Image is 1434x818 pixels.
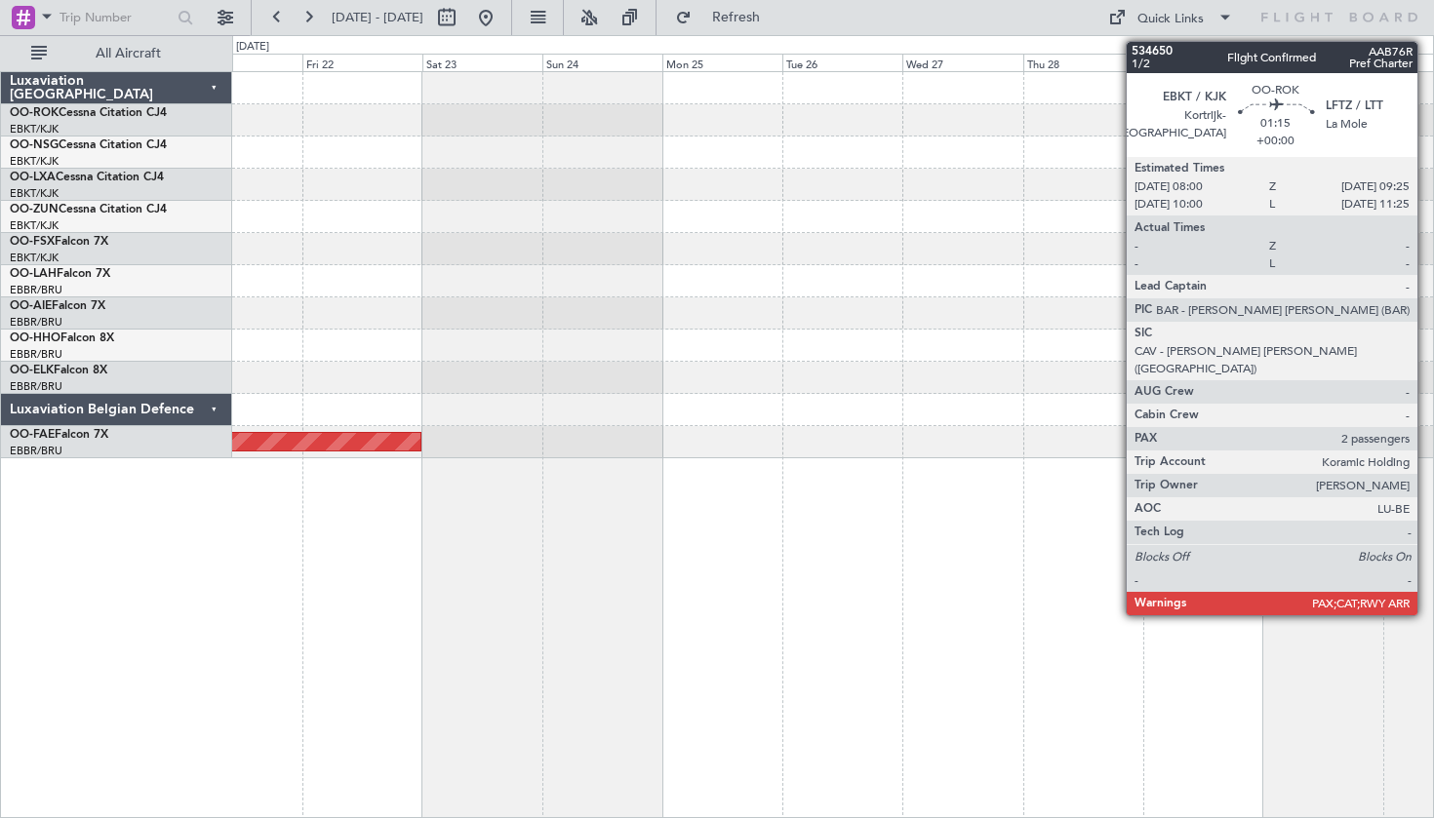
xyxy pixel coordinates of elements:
[10,347,62,362] a: EBBR/BRU
[10,204,59,215] span: OO-ZUN
[60,3,172,32] input: Trip Number
[332,9,423,26] span: [DATE] - [DATE]
[10,154,59,169] a: EBKT/KJK
[422,54,542,71] div: Sat 23
[10,268,57,280] span: OO-LAH
[10,315,62,330] a: EBBR/BRU
[10,429,55,441] span: OO-FAE
[10,379,62,394] a: EBBR/BRU
[10,300,52,312] span: OO-AIE
[302,54,422,71] div: Fri 22
[1098,2,1243,33] button: Quick Links
[782,54,902,71] div: Tue 26
[236,39,269,56] div: [DATE]
[10,365,107,376] a: OO-ELKFalcon 8X
[1137,10,1204,29] div: Quick Links
[10,139,167,151] a: OO-NSGCessna Citation CJ4
[1143,54,1263,71] div: Fri 29
[10,107,167,119] a: OO-ROKCessna Citation CJ4
[10,139,59,151] span: OO-NSG
[10,204,167,215] a: OO-ZUNCessna Citation CJ4
[10,107,59,119] span: OO-ROK
[51,47,206,60] span: All Aircraft
[10,236,55,248] span: OO-FSX
[10,251,59,265] a: EBKT/KJK
[1023,54,1143,71] div: Thu 28
[10,218,59,233] a: EBKT/KJK
[10,268,110,280] a: OO-LAHFalcon 7X
[696,11,777,24] span: Refresh
[182,54,302,71] div: Thu 21
[10,444,62,458] a: EBBR/BRU
[902,54,1022,71] div: Wed 27
[10,332,60,344] span: OO-HHO
[10,172,164,183] a: OO-LXACessna Citation CJ4
[10,283,62,297] a: EBBR/BRU
[542,54,662,71] div: Sun 24
[10,186,59,201] a: EBKT/KJK
[1263,54,1383,71] div: Sat 30
[21,38,212,69] button: All Aircraft
[662,54,782,71] div: Mon 25
[10,332,114,344] a: OO-HHOFalcon 8X
[10,429,108,441] a: OO-FAEFalcon 7X
[10,236,108,248] a: OO-FSXFalcon 7X
[10,172,56,183] span: OO-LXA
[666,2,783,33] button: Refresh
[10,365,54,376] span: OO-ELK
[10,122,59,136] a: EBKT/KJK
[10,300,105,312] a: OO-AIEFalcon 7X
